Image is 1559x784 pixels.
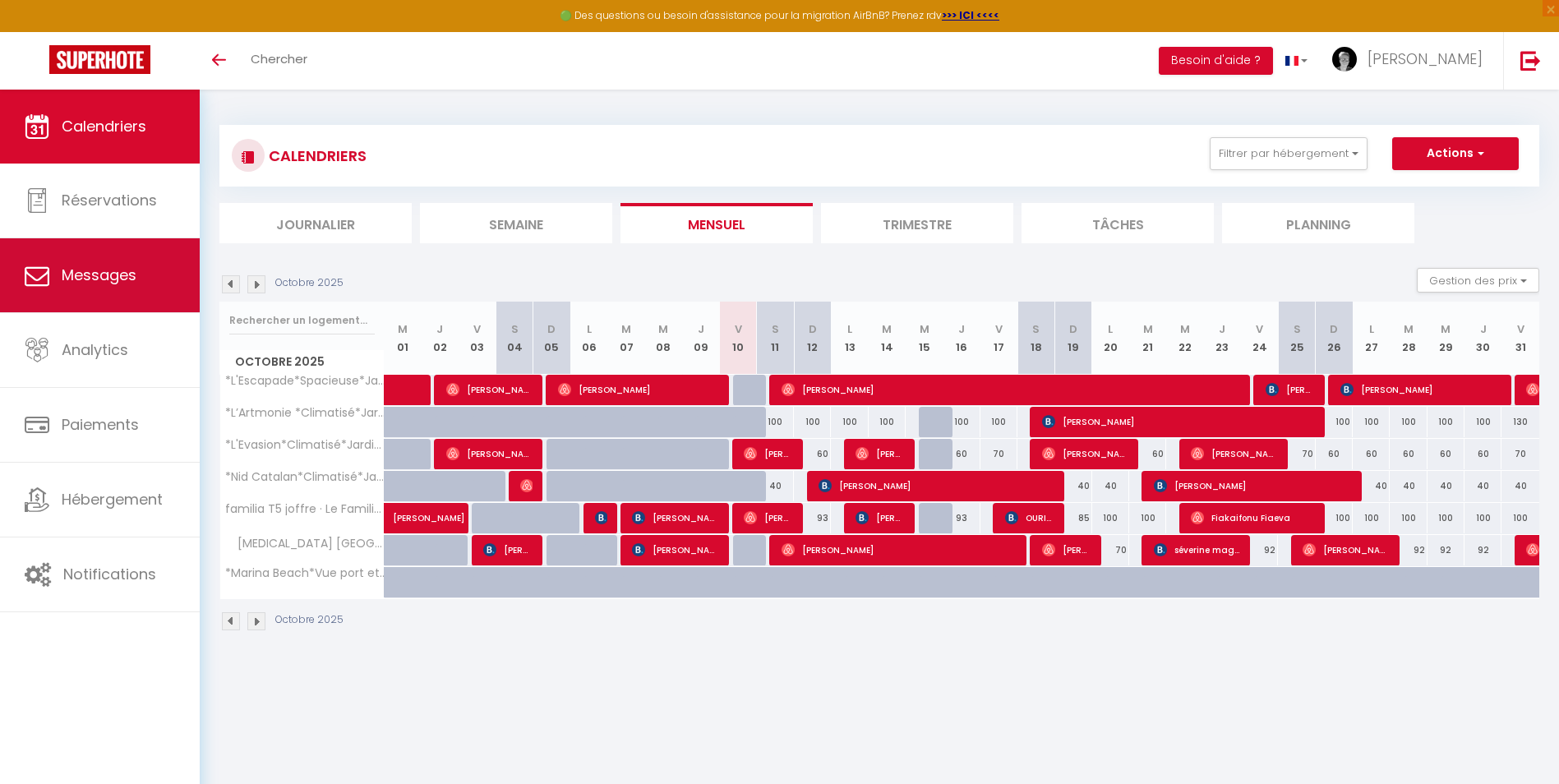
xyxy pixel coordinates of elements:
span: [PERSON_NAME] [744,438,793,469]
abbr: V [735,321,742,337]
th: 05 [533,302,570,375]
div: 40 [1353,471,1390,501]
div: 40 [1428,471,1464,501]
div: 100 [1353,407,1390,437]
span: Analytics [62,339,128,360]
span: *L’Artmonie *Climatisé*Jardin*Centre-ville*Plage* [223,407,387,419]
span: [PERSON_NAME] [1266,374,1315,405]
th: 17 [980,302,1017,375]
span: [PERSON_NAME] [1303,534,1389,565]
th: 06 [570,302,607,375]
th: 02 [422,302,459,375]
h3: CALENDRIERS [265,137,367,174]
button: Actions [1392,137,1519,170]
span: [PERSON_NAME] [558,374,718,405]
abbr: L [587,321,592,337]
div: 60 [943,439,980,469]
span: [PERSON_NAME] [819,470,1053,501]
abbr: J [698,321,704,337]
span: Paiements [62,414,139,435]
abbr: S [772,321,779,337]
div: 100 [1092,503,1129,533]
abbr: D [809,321,817,337]
th: 01 [385,302,422,375]
abbr: J [958,321,965,337]
div: 100 [831,407,868,437]
span: [PERSON_NAME] [1368,48,1483,69]
abbr: V [995,321,1003,337]
abbr: M [1143,321,1153,337]
abbr: J [1480,321,1487,337]
abbr: D [1069,321,1077,337]
img: logout [1520,50,1541,71]
span: OURIDA KEMICHE [1005,502,1054,533]
span: *L'Evasion*Climatisé*Jardin*Plage*Jacuzzi* [223,439,387,451]
div: 100 [980,407,1017,437]
div: 60 [794,439,831,469]
div: 40 [1092,471,1129,501]
abbr: M [1404,321,1414,337]
th: 21 [1129,302,1166,375]
th: 10 [719,302,756,375]
div: 70 [1501,439,1539,469]
abbr: J [436,321,443,337]
div: 92 [1464,535,1501,565]
span: Réservations [62,190,157,210]
abbr: D [1330,321,1338,337]
div: 40 [757,471,794,501]
abbr: V [473,321,481,337]
span: Calendriers [62,116,146,136]
div: 100 [1464,407,1501,437]
div: 70 [1092,535,1129,565]
div: 100 [869,407,906,437]
div: 92 [1241,535,1278,565]
div: 100 [1390,407,1427,437]
li: Tâches [1022,203,1214,243]
span: séverine magron [1154,534,1240,565]
th: 12 [794,302,831,375]
span: [PERSON_NAME] [1191,438,1277,469]
th: 30 [1464,302,1501,375]
span: [PERSON_NAME] [1340,374,1501,405]
div: 100 [1501,503,1539,533]
span: [PERSON_NAME] [782,534,1016,565]
div: 100 [794,407,831,437]
span: [PERSON_NAME] [1042,406,1313,437]
div: 130 [1501,407,1539,437]
span: Hébergement [62,489,163,510]
span: [PERSON_NAME] [595,502,607,533]
abbr: M [920,321,929,337]
span: [PERSON_NAME] [446,374,533,405]
span: Octobre 2025 [220,350,384,374]
abbr: M [882,321,892,337]
li: Planning [1222,203,1414,243]
div: 40 [1390,471,1427,501]
span: *L'Escapade*Spacieuse*Jardin*Plage* [223,375,387,387]
div: 100 [1428,407,1464,437]
div: 100 [943,407,980,437]
th: 23 [1204,302,1241,375]
span: [PERSON_NAME] [520,470,533,501]
span: [PERSON_NAME] Y [PERSON_NAME] [856,438,905,469]
abbr: M [1180,321,1190,337]
div: 70 [1278,439,1315,469]
th: 26 [1316,302,1353,375]
div: 92 [1390,535,1427,565]
abbr: L [1369,321,1374,337]
abbr: M [658,321,668,337]
a: [PERSON_NAME] [385,503,422,534]
div: 100 [1464,503,1501,533]
span: Chercher [251,50,307,67]
th: 27 [1353,302,1390,375]
th: 18 [1017,302,1054,375]
div: 60 [1428,439,1464,469]
a: >>> ICI <<<< [942,8,999,22]
div: 100 [1353,503,1390,533]
th: 14 [869,302,906,375]
button: Besoin d'aide ? [1159,47,1273,75]
th: 31 [1501,302,1539,375]
div: 60 [1316,439,1353,469]
div: 100 [1129,503,1166,533]
li: Trimestre [821,203,1013,243]
abbr: M [621,321,631,337]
